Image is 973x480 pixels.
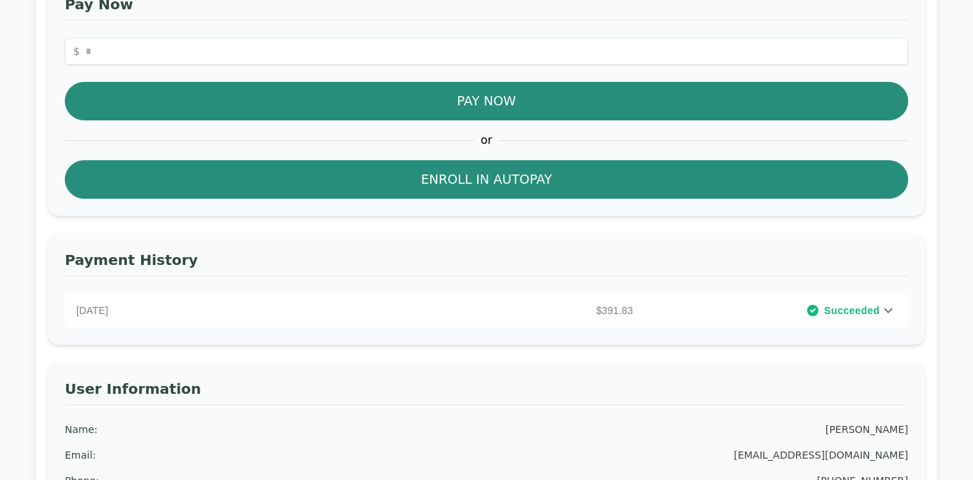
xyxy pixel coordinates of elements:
p: [DATE] [76,303,358,318]
div: [PERSON_NAME] [826,422,908,437]
span: Succeeded [824,303,880,318]
button: Enroll in Autopay [65,160,908,199]
div: Email : [65,448,96,462]
div: Name : [65,422,98,437]
h3: User Information [65,379,908,405]
button: Pay Now [65,82,908,120]
h3: Payment History [65,250,908,276]
div: [EMAIL_ADDRESS][DOMAIN_NAME] [734,448,908,462]
p: $391.83 [358,303,639,318]
span: or [474,132,499,149]
div: [DATE]$391.83Succeeded [65,293,908,328]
